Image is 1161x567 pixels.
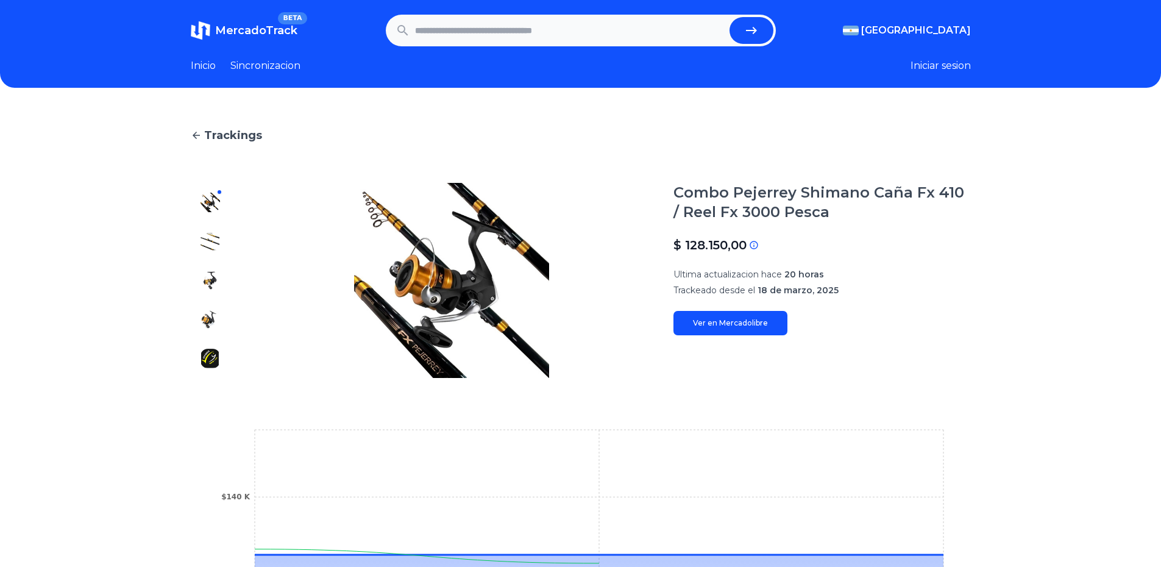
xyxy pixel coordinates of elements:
[673,183,971,222] h1: Combo Pejerrey Shimano Caña Fx 410 / Reel Fx 3000 Pesca
[201,271,220,290] img: Combo Pejerrey Shimano Caña Fx 410 / Reel Fx 3000 Pesca
[204,127,262,144] span: Trackings
[673,285,755,296] span: Trackeado desde el
[191,21,210,40] img: MercadoTrack
[201,193,220,212] img: Combo Pejerrey Shimano Caña Fx 410 / Reel Fx 3000 Pesca
[201,232,220,251] img: Combo Pejerrey Shimano Caña Fx 410 / Reel Fx 3000 Pesca
[221,493,250,501] tspan: $140 K
[784,269,824,280] span: 20 horas
[843,26,859,35] img: Argentina
[911,59,971,73] button: Iniciar sesion
[201,349,220,368] img: Combo Pejerrey Shimano Caña Fx 410 / Reel Fx 3000 Pesca
[673,237,747,254] p: $ 128.150,00
[254,183,649,378] img: Combo Pejerrey Shimano Caña Fx 410 / Reel Fx 3000 Pesca
[843,23,971,38] button: [GEOGRAPHIC_DATA]
[191,21,297,40] a: MercadoTrackBETA
[278,12,307,24] span: BETA
[230,59,300,73] a: Sincronizacion
[673,269,782,280] span: Ultima actualizacion hace
[191,127,971,144] a: Trackings
[201,310,220,329] img: Combo Pejerrey Shimano Caña Fx 410 / Reel Fx 3000 Pesca
[215,24,297,37] span: MercadoTrack
[191,59,216,73] a: Inicio
[673,311,787,335] a: Ver en Mercadolibre
[758,285,839,296] span: 18 de marzo, 2025
[861,23,971,38] span: [GEOGRAPHIC_DATA]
